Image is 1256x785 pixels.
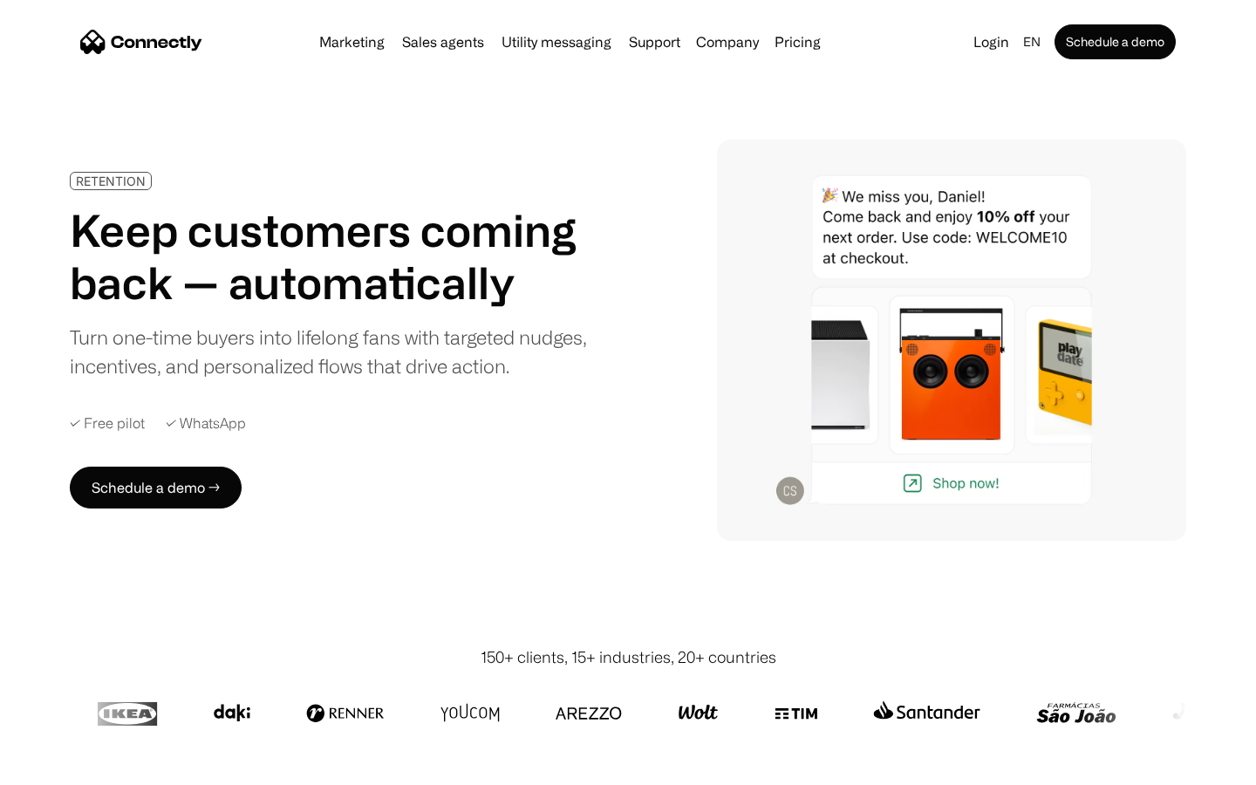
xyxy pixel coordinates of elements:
[35,754,105,779] ul: Language list
[966,30,1016,54] a: Login
[17,753,105,779] aside: Language selected: English
[1023,30,1041,54] div: en
[70,467,242,509] a: Schedule a demo →
[70,204,600,309] h1: Keep customers coming back — automatically
[495,35,618,49] a: Utility messaging
[481,645,776,669] div: 150+ clients, 15+ industries, 20+ countries
[312,35,392,49] a: Marketing
[395,35,491,49] a: Sales agents
[768,35,828,49] a: Pricing
[696,30,759,54] div: Company
[1055,24,1176,59] a: Schedule a demo
[70,323,600,380] div: Turn one-time buyers into lifelong fans with targeted nudges, incentives, and personalized flows ...
[166,415,246,432] div: ✓ WhatsApp
[622,35,687,49] a: Support
[70,415,145,432] div: ✓ Free pilot
[76,174,146,188] div: RETENTION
